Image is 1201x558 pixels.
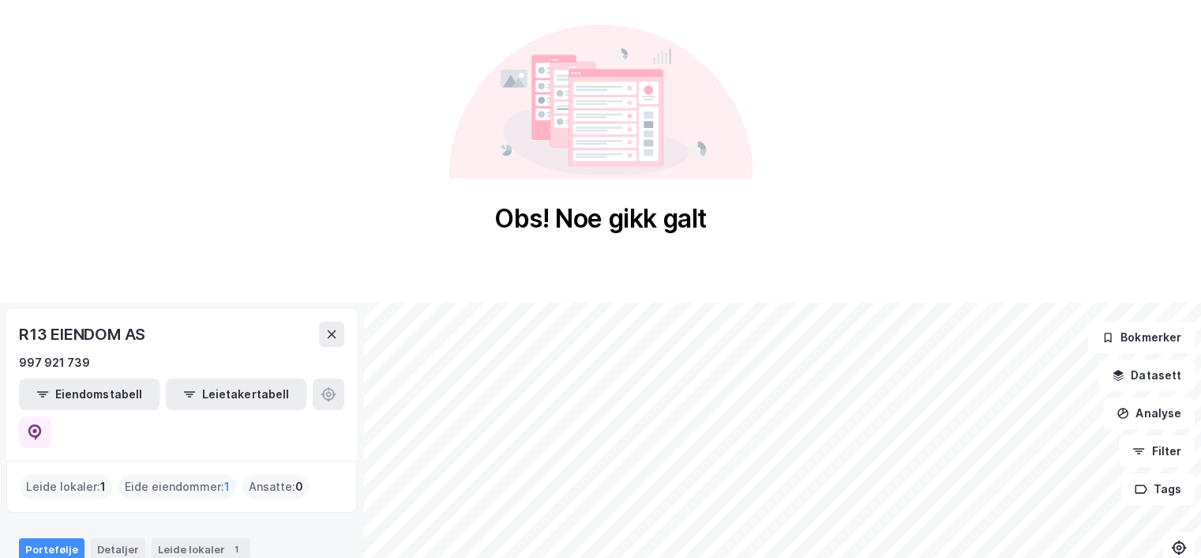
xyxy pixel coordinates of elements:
div: Obs! Noe gikk galt [494,203,707,235]
button: Bokmerker [1088,322,1195,353]
iframe: Chat Widget [1122,482,1201,558]
div: Leide lokaler : [20,474,112,500]
div: 997 921 739 [19,353,90,372]
span: 1 [100,477,106,496]
button: Filter [1119,435,1195,467]
button: Analyse [1103,398,1195,429]
button: Leietakertabell [166,379,306,410]
button: Datasett [1098,360,1195,391]
button: Tags [1121,473,1195,505]
button: Eiendomstabell [19,379,160,410]
span: 1 [224,477,230,496]
span: 0 [295,477,303,496]
div: R13 EIENDOM AS [19,322,148,347]
div: Eide eiendommer : [118,474,236,500]
div: 1 [228,541,244,557]
div: Ansatte : [242,474,310,500]
div: Kontrollprogram for chat [1122,482,1201,558]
